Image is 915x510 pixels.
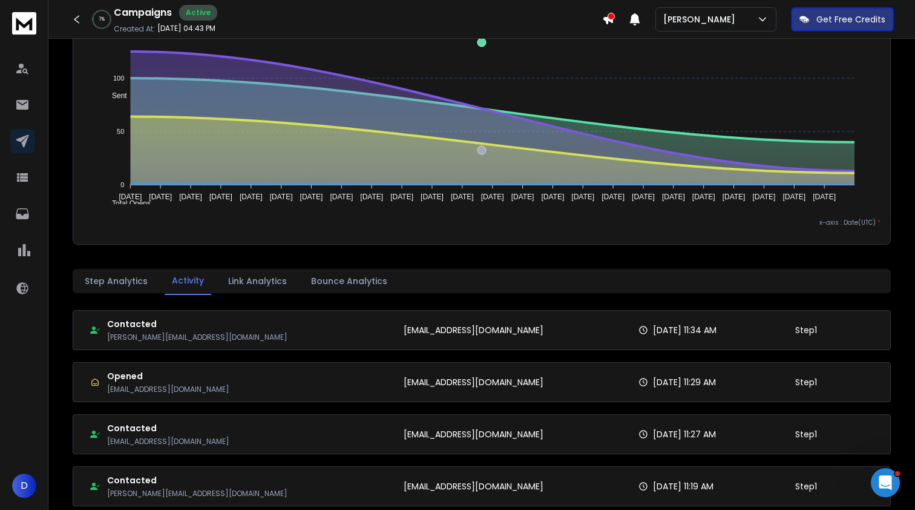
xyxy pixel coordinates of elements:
span: Total Opens [103,199,151,208]
p: [DATE] 11:29 AM [653,376,716,388]
tspan: [DATE] [119,193,142,201]
button: Activity [165,267,211,295]
div: Active [179,5,217,21]
p: [EMAIL_ADDRESS][DOMAIN_NAME] [404,324,543,336]
p: Step 1 [795,428,817,440]
p: [EMAIL_ADDRESS][DOMAIN_NAME] [107,437,229,446]
iframe: Intercom live chat [871,468,900,497]
tspan: [DATE] [390,193,413,201]
tspan: [DATE] [149,193,172,201]
p: [DATE] 11:27 AM [653,428,716,440]
h1: Contacted [107,422,229,434]
h1: Contacted [107,474,287,486]
tspan: [DATE] [753,193,776,201]
p: [PERSON_NAME] [663,13,740,25]
tspan: 100 [113,75,124,82]
button: D [12,474,36,498]
p: [PERSON_NAME][EMAIL_ADDRESS][DOMAIN_NAME] [107,489,287,498]
tspan: [DATE] [723,193,746,201]
p: Created At: [114,24,155,34]
p: [EMAIL_ADDRESS][DOMAIN_NAME] [404,480,543,492]
tspan: [DATE] [632,193,655,201]
p: [EMAIL_ADDRESS][DOMAIN_NAME] [107,385,229,394]
img: logo [12,12,36,35]
button: Link Analytics [221,268,294,294]
tspan: 50 [117,128,124,135]
tspan: [DATE] [692,193,715,201]
p: Get Free Credits [816,13,885,25]
p: [PERSON_NAME][EMAIL_ADDRESS][DOMAIN_NAME] [107,333,287,342]
h1: Campaigns [114,5,172,20]
tspan: [DATE] [481,193,504,201]
tspan: [DATE] [270,193,293,201]
span: Sent [103,91,127,100]
tspan: [DATE] [571,193,594,201]
p: [DATE] 04:43 PM [157,24,215,33]
p: Step 1 [795,324,817,336]
tspan: [DATE] [300,193,323,201]
h1: Contacted [107,318,287,330]
button: Get Free Credits [791,7,894,31]
tspan: [DATE] [360,193,383,201]
p: [DATE] 11:34 AM [653,324,717,336]
p: [EMAIL_ADDRESS][DOMAIN_NAME] [404,428,543,440]
p: 1 % [99,16,105,23]
tspan: [DATE] [813,193,836,201]
button: Step Analytics [77,268,155,294]
tspan: [DATE] [421,193,444,201]
tspan: [DATE] [451,193,474,201]
tspan: 0 [120,181,124,188]
tspan: [DATE] [209,193,232,201]
p: Step 1 [795,480,817,492]
tspan: [DATE] [662,193,685,201]
tspan: [DATE] [240,193,263,201]
p: x-axis : Date(UTC) [83,218,881,227]
tspan: [DATE] [179,193,202,201]
button: Bounce Analytics [304,268,395,294]
p: [DATE] 11:19 AM [653,480,713,492]
tspan: [DATE] [542,193,565,201]
p: Step 1 [795,376,817,388]
tspan: [DATE] [782,193,805,201]
tspan: [DATE] [511,193,534,201]
p: [EMAIL_ADDRESS][DOMAIN_NAME] [404,376,543,388]
tspan: [DATE] [602,193,625,201]
h1: Opened [107,370,229,382]
tspan: [DATE] [330,193,353,201]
